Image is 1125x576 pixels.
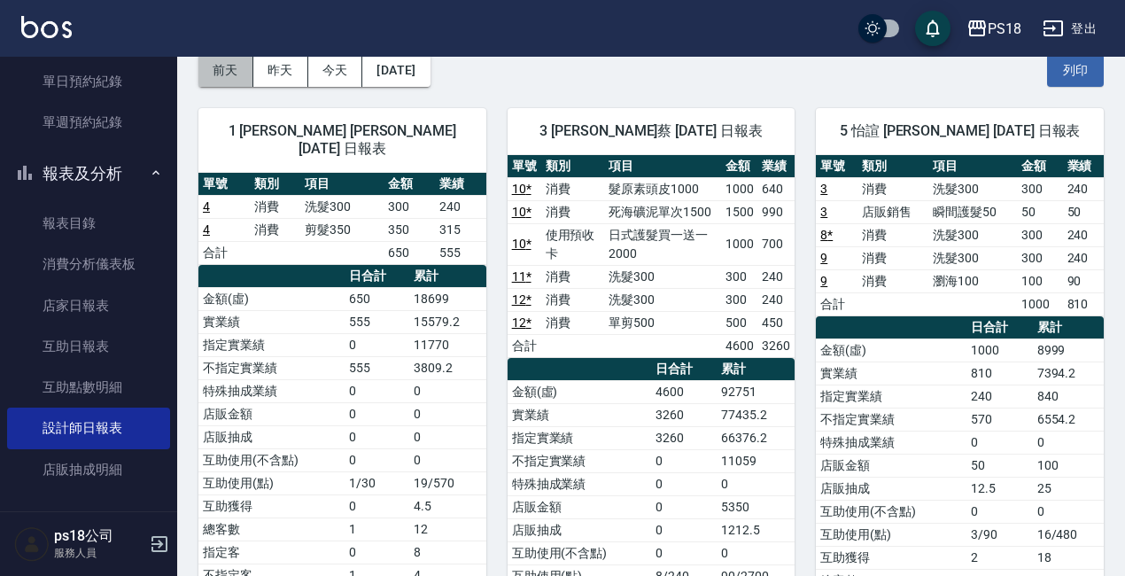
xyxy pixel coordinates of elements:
[508,449,651,472] td: 不指定實業績
[1063,223,1104,246] td: 240
[54,527,144,545] h5: ps18公司
[409,518,486,541] td: 12
[721,177,758,200] td: 1000
[541,288,605,311] td: 消費
[409,265,486,288] th: 累計
[362,54,430,87] button: [DATE]
[435,173,486,196] th: 業績
[757,265,795,288] td: 240
[1036,12,1104,45] button: 登出
[721,334,758,357] td: 4600
[7,449,170,490] a: 店販抽成明細
[1017,246,1062,269] td: 300
[757,288,795,311] td: 240
[721,223,758,265] td: 1000
[203,222,210,237] a: 4
[857,155,929,178] th: 類別
[604,223,721,265] td: 日式護髮買一送一2000
[508,518,651,541] td: 店販抽成
[508,155,795,358] table: a dense table
[250,173,301,196] th: 類別
[384,218,435,241] td: 350
[757,177,795,200] td: 640
[508,472,651,495] td: 特殊抽成業績
[384,241,435,264] td: 650
[966,546,1033,569] td: 2
[721,265,758,288] td: 300
[816,500,966,523] td: 互助使用(不含點)
[820,205,827,219] a: 3
[250,218,301,241] td: 消費
[409,402,486,425] td: 0
[717,495,795,518] td: 5350
[345,471,409,494] td: 1/30
[345,379,409,402] td: 0
[250,195,301,218] td: 消費
[966,454,1033,477] td: 50
[1047,54,1104,87] button: 列印
[928,177,1017,200] td: 洗髮300
[651,495,717,518] td: 0
[604,311,721,334] td: 單剪500
[1063,200,1104,223] td: 50
[928,246,1017,269] td: 洗髮300
[651,403,717,426] td: 3260
[409,333,486,356] td: 11770
[198,518,345,541] td: 總客數
[816,292,857,315] td: 合計
[1063,177,1104,200] td: 240
[816,362,966,385] td: 實業績
[1033,408,1104,431] td: 6554.2
[816,431,966,454] td: 特殊抽成業績
[928,223,1017,246] td: 洗髮300
[721,288,758,311] td: 300
[345,356,409,379] td: 555
[198,173,250,196] th: 單號
[435,218,486,241] td: 315
[7,285,170,326] a: 店家日報表
[198,541,345,564] td: 指定客
[1063,246,1104,269] td: 240
[604,200,721,223] td: 死海礦泥單次1500
[300,195,384,218] td: 洗髮300
[966,385,1033,408] td: 240
[541,200,605,223] td: 消費
[541,223,605,265] td: 使用預收卡
[757,311,795,334] td: 450
[1033,316,1104,339] th: 累計
[409,356,486,379] td: 3809.2
[409,287,486,310] td: 18699
[345,494,409,518] td: 0
[508,541,651,564] td: 互助使用(不含點)
[816,408,966,431] td: 不指定實業績
[1063,269,1104,292] td: 90
[721,155,758,178] th: 金額
[300,173,384,196] th: 項目
[1033,339,1104,362] td: 8999
[253,54,308,87] button: 昨天
[928,269,1017,292] td: 瀏海100
[966,477,1033,500] td: 12.5
[816,339,966,362] td: 金額(虛)
[508,155,541,178] th: 單號
[717,403,795,426] td: 77435.2
[966,431,1033,454] td: 0
[820,274,827,288] a: 9
[508,403,651,426] td: 實業績
[508,426,651,449] td: 指定實業績
[717,541,795,564] td: 0
[7,61,170,102] a: 單日預約紀錄
[988,18,1021,40] div: PS18
[345,541,409,564] td: 0
[966,362,1033,385] td: 810
[54,545,144,561] p: 服務人員
[409,310,486,333] td: 15579.2
[7,497,170,543] button: 客戶管理
[966,339,1033,362] td: 1000
[198,54,253,87] button: 前天
[959,11,1028,47] button: PS18
[1033,454,1104,477] td: 100
[966,500,1033,523] td: 0
[541,177,605,200] td: 消費
[7,326,170,367] a: 互助日報表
